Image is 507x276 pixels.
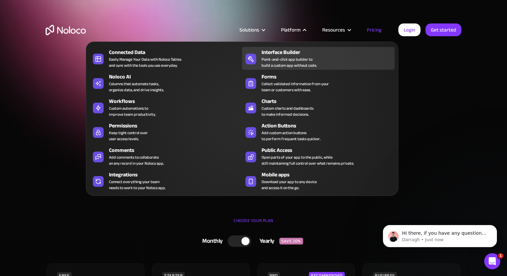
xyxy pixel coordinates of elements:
div: Public Access [262,146,398,154]
div: Solutions [231,25,273,34]
div: Point-and-click app builder to build a custom app without code. [262,56,317,68]
a: FormsCollect validated information from yourteam or customers with ease. [242,71,395,94]
div: Workflows [109,97,245,105]
a: Interface BuilderPoint-and-click app builder tobuild a custom app without code. [242,47,395,70]
div: Open parts of your app to the public, while still maintaining full control over what remains priv... [262,154,354,166]
div: Custom automations to improve team productivity. [109,105,156,117]
a: Mobile appsDownload your app to any deviceand access it on the go. [242,169,395,192]
div: Resources [314,25,358,34]
div: Connected Data [109,48,245,56]
div: Resources [322,25,345,34]
div: Yearly [251,236,279,246]
div: CHOOSE YOUR PLAN [46,216,461,232]
h1: Flexible Pricing Designed for Business [46,57,461,97]
a: Connected DataEasily Manage Your Data with Noloco Tablesand sync with the tools you use everyday. [90,47,242,70]
a: Pricing [358,25,390,34]
div: Permissions [109,122,245,130]
div: Collect validated information from your team or customers with ease. [262,81,329,93]
a: IntegrationsConnect everything your teamneeds to work to your Noloco app. [90,169,242,192]
div: Integrations [109,171,245,179]
span: 1 [498,253,503,259]
div: Charts [262,97,398,105]
a: Get started [426,23,461,36]
div: Add comments to collaborate on any record in your Noloco app. [109,154,164,166]
div: Easily Manage Your Data with Noloco Tables and sync with the tools you use everyday. [109,56,181,68]
div: Columns that automate tasks, organize data, and drive insights. [109,81,164,93]
a: Public AccessOpen parts of your app to the public, whilestill maintaining full control over what ... [242,145,395,168]
a: CommentsAdd comments to collaborateon any record in your Noloco app. [90,145,242,168]
div: Comments [109,146,245,154]
div: Action Buttons [262,122,398,130]
div: Connect everything your team needs to work to your Noloco app. [109,179,166,191]
div: Noloco AI [109,73,245,81]
a: Noloco AIColumns that automate tasks,organize data, and drive insights. [90,71,242,94]
div: Platform [273,25,314,34]
div: Forms [262,73,398,81]
iframe: Intercom live chat [484,253,500,269]
div: Monthly [194,236,228,246]
a: Login [398,23,420,36]
a: ChartsCustom charts and dashboardsto make informed decisions. [242,96,395,119]
a: WorkflowsCustom automations toimprove team productivity. [90,96,242,119]
h2: Grow your business at any stage with tiered pricing plans that fit your needs. [46,104,461,124]
a: PermissionsKeep tight control overuser access levels. [90,120,242,143]
nav: Platform [86,32,398,196]
a: Action ButtonsAdd custom action buttonsto perform frequent tasks quicker. [242,120,395,143]
a: home [46,25,86,35]
div: Mobile apps [262,171,398,179]
div: Custom charts and dashboards to make informed decisions. [262,105,314,117]
div: Keep tight control over user access levels. [109,130,148,142]
iframe: Intercom notifications message [373,211,507,258]
span: Download your app to any device and access it on the go. [262,179,317,191]
div: Add custom action buttons to perform frequent tasks quicker. [262,130,321,142]
div: Interface Builder [262,48,398,56]
div: SAVE 20% [279,238,303,244]
div: Platform [281,25,300,34]
div: Solutions [239,25,259,34]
